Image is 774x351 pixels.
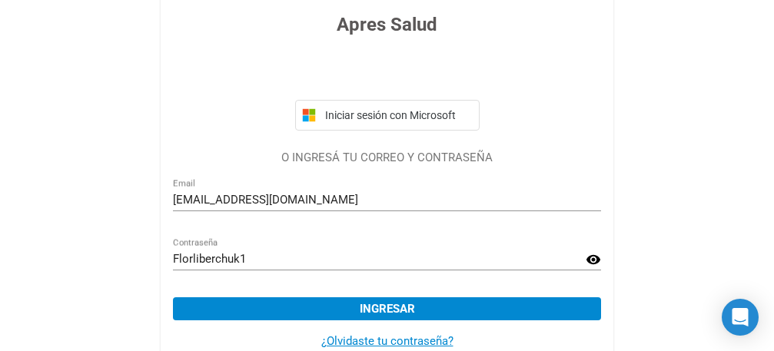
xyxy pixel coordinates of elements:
span: Ingresar [360,302,415,316]
iframe: Botón Iniciar sesión con Google [287,55,487,89]
mat-icon: visibility [586,250,601,269]
p: O INGRESÁ TU CORREO Y CONTRASEÑA [173,149,601,167]
span: Iniciar sesión con Microsoft [322,109,473,121]
div: Open Intercom Messenger [722,299,759,336]
button: Iniciar sesión con Microsoft [295,100,480,131]
a: ¿Olvidaste tu contraseña? [321,334,453,348]
h3: Apres Salud [173,11,601,38]
button: Ingresar [173,297,601,320]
